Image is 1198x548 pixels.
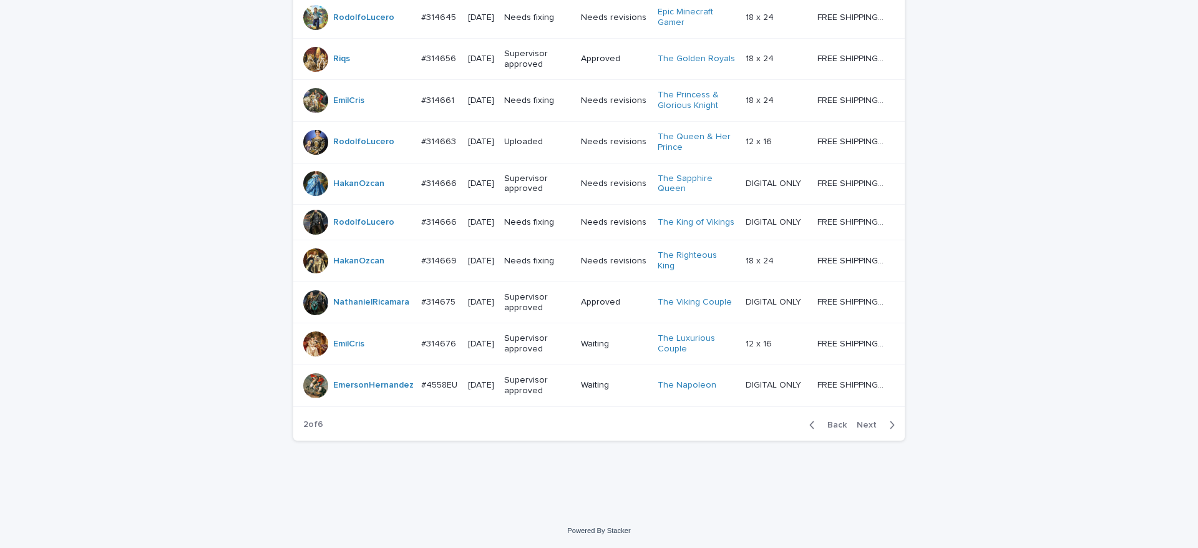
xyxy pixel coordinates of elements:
[293,122,905,164] tr: RodolfoLucero #314663#314663 [DATE]UploadedNeeds revisionsThe Queen & Her Prince 12 x 1612 x 16 F...
[581,12,648,23] p: Needs revisions
[658,333,736,355] a: The Luxurious Couple
[421,134,459,147] p: #314663
[504,95,571,106] p: Needs fixing
[421,253,459,267] p: #314669
[746,51,776,64] p: 18 x 24
[746,176,804,189] p: DIGITAL ONLY
[658,54,735,64] a: The Golden Royals
[746,215,804,228] p: DIGITAL ONLY
[658,250,736,272] a: The Righteous King
[293,240,905,282] tr: HakanOzcan #314669#314669 [DATE]Needs fixingNeeds revisionsThe Righteous King 18 x 2418 x 24 FREE...
[746,10,776,23] p: 18 x 24
[333,380,414,391] a: EmersonHernandez
[581,297,648,308] p: Approved
[293,323,905,365] tr: EmilCris #314676#314676 [DATE]Supervisor approvedWaitingThe Luxurious Couple 12 x 1612 x 16 FREE ...
[746,336,774,350] p: 12 x 16
[581,137,648,147] p: Needs revisions
[421,51,459,64] p: #314656
[421,93,457,106] p: #314661
[504,49,571,70] p: Supervisor approved
[581,339,648,350] p: Waiting
[658,297,732,308] a: The Viking Couple
[421,176,459,189] p: #314666
[293,163,905,205] tr: HakanOzcan #314666#314666 [DATE]Supervisor approvedNeeds revisionsThe Sapphire Queen DIGITAL ONLY...
[468,217,494,228] p: [DATE]
[293,80,905,122] tr: EmilCris #314661#314661 [DATE]Needs fixingNeeds revisionsThe Princess & Glorious Knight 18 x 2418...
[421,295,458,308] p: #314675
[817,215,887,228] p: FREE SHIPPING - preview in 1-2 business days, after your approval delivery will take 5-10 b.d.
[852,419,905,431] button: Next
[817,295,887,308] p: FREE SHIPPING - preview in 1-2 business days, after your approval delivery will take 5-10 b.d.
[333,137,394,147] a: RodolfoLucero
[333,95,364,106] a: EmilCris
[581,217,648,228] p: Needs revisions
[658,174,736,195] a: The Sapphire Queen
[658,380,716,391] a: The Napoleon
[468,137,494,147] p: [DATE]
[333,217,394,228] a: RodolfoLucero
[468,95,494,106] p: [DATE]
[817,51,887,64] p: FREE SHIPPING - preview in 1-2 business days, after your approval delivery will take 5-10 b.d.
[817,176,887,189] p: FREE SHIPPING - preview in 1-2 business days, after your approval delivery will take 5-10 b.d.
[504,137,571,147] p: Uploaded
[468,297,494,308] p: [DATE]
[468,179,494,189] p: [DATE]
[746,93,776,106] p: 18 x 24
[581,95,648,106] p: Needs revisions
[658,132,736,153] a: The Queen & Her Prince
[658,90,736,111] a: The Princess & Glorious Knight
[468,54,494,64] p: [DATE]
[293,409,333,440] p: 2 of 6
[817,378,887,391] p: FREE SHIPPING - preview in 1-2 business days, after your approval delivery will take 6-10 busines...
[504,174,571,195] p: Supervisor approved
[658,217,734,228] a: The King of Vikings
[333,54,350,64] a: Riqs
[504,292,571,313] p: Supervisor approved
[504,375,571,396] p: Supervisor approved
[817,336,887,350] p: FREE SHIPPING - preview in 1-2 business days, after your approval delivery will take 5-10 b.d.
[333,179,384,189] a: HakanOzcan
[421,378,460,391] p: #4558EU
[817,134,887,147] p: FREE SHIPPING - preview in 1-2 business days, after your approval delivery will take 5-10 b.d.
[567,527,630,534] a: Powered By Stacker
[746,253,776,267] p: 18 x 24
[293,38,905,80] tr: Riqs #314656#314656 [DATE]Supervisor approvedApprovedThe Golden Royals 18 x 2418 x 24 FREE SHIPPI...
[468,12,494,23] p: [DATE]
[581,54,648,64] p: Approved
[504,12,571,23] p: Needs fixing
[504,256,571,267] p: Needs fixing
[857,421,884,429] span: Next
[581,179,648,189] p: Needs revisions
[746,295,804,308] p: DIGITAL ONLY
[421,215,459,228] p: #314666
[746,134,774,147] p: 12 x 16
[746,378,804,391] p: DIGITAL ONLY
[581,380,648,391] p: Waiting
[468,256,494,267] p: [DATE]
[421,10,459,23] p: #314645
[504,333,571,355] p: Supervisor approved
[333,297,409,308] a: NathanielRicamara
[799,419,852,431] button: Back
[581,256,648,267] p: Needs revisions
[293,281,905,323] tr: NathanielRicamara #314675#314675 [DATE]Supervisor approvedApprovedThe Viking Couple DIGITAL ONLYD...
[817,253,887,267] p: FREE SHIPPING - preview in 1-2 business days, after your approval delivery will take 5-10 b.d.
[293,205,905,240] tr: RodolfoLucero #314666#314666 [DATE]Needs fixingNeeds revisionsThe King of Vikings DIGITAL ONLYDIG...
[468,339,494,350] p: [DATE]
[333,12,394,23] a: RodolfoLucero
[421,336,459,350] p: #314676
[658,7,736,28] a: Epic Minecraft Gamer
[820,421,847,429] span: Back
[333,339,364,350] a: EmilCris
[333,256,384,267] a: HakanOzcan
[817,10,887,23] p: FREE SHIPPING - preview in 1-2 business days, after your approval delivery will take 5-10 b.d.
[504,217,571,228] p: Needs fixing
[817,93,887,106] p: FREE SHIPPING - preview in 1-2 business days, after your approval delivery will take 5-10 b.d.
[293,365,905,407] tr: EmersonHernandez #4558EU#4558EU [DATE]Supervisor approvedWaitingThe Napoleon DIGITAL ONLYDIGITAL ...
[468,380,494,391] p: [DATE]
